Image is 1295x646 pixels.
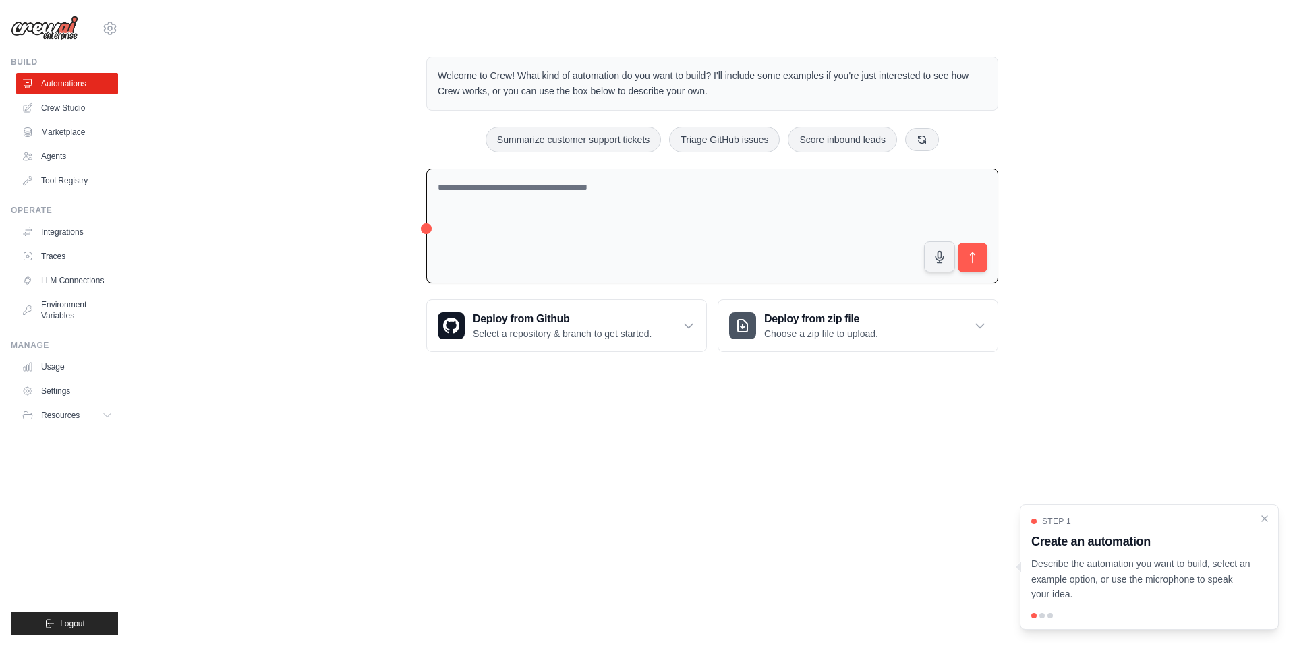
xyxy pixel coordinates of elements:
[41,410,80,421] span: Resources
[16,221,118,243] a: Integrations
[16,73,118,94] a: Automations
[11,16,78,41] img: Logo
[11,340,118,351] div: Manage
[60,618,85,629] span: Logout
[16,380,118,402] a: Settings
[764,327,878,341] p: Choose a zip file to upload.
[16,170,118,192] a: Tool Registry
[486,127,661,152] button: Summarize customer support tickets
[16,405,118,426] button: Resources
[16,121,118,143] a: Marketplace
[764,311,878,327] h3: Deploy from zip file
[16,146,118,167] a: Agents
[11,612,118,635] button: Logout
[16,270,118,291] a: LLM Connections
[438,68,987,99] p: Welcome to Crew! What kind of automation do you want to build? I'll include some examples if you'...
[1042,516,1071,527] span: Step 1
[1259,513,1270,524] button: Close walkthrough
[669,127,780,152] button: Triage GitHub issues
[788,127,897,152] button: Score inbound leads
[473,311,652,327] h3: Deploy from Github
[473,327,652,341] p: Select a repository & branch to get started.
[16,245,118,267] a: Traces
[16,97,118,119] a: Crew Studio
[16,356,118,378] a: Usage
[16,294,118,326] a: Environment Variables
[1031,556,1251,602] p: Describe the automation you want to build, select an example option, or use the microphone to spe...
[11,205,118,216] div: Operate
[1031,532,1251,551] h3: Create an automation
[11,57,118,67] div: Build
